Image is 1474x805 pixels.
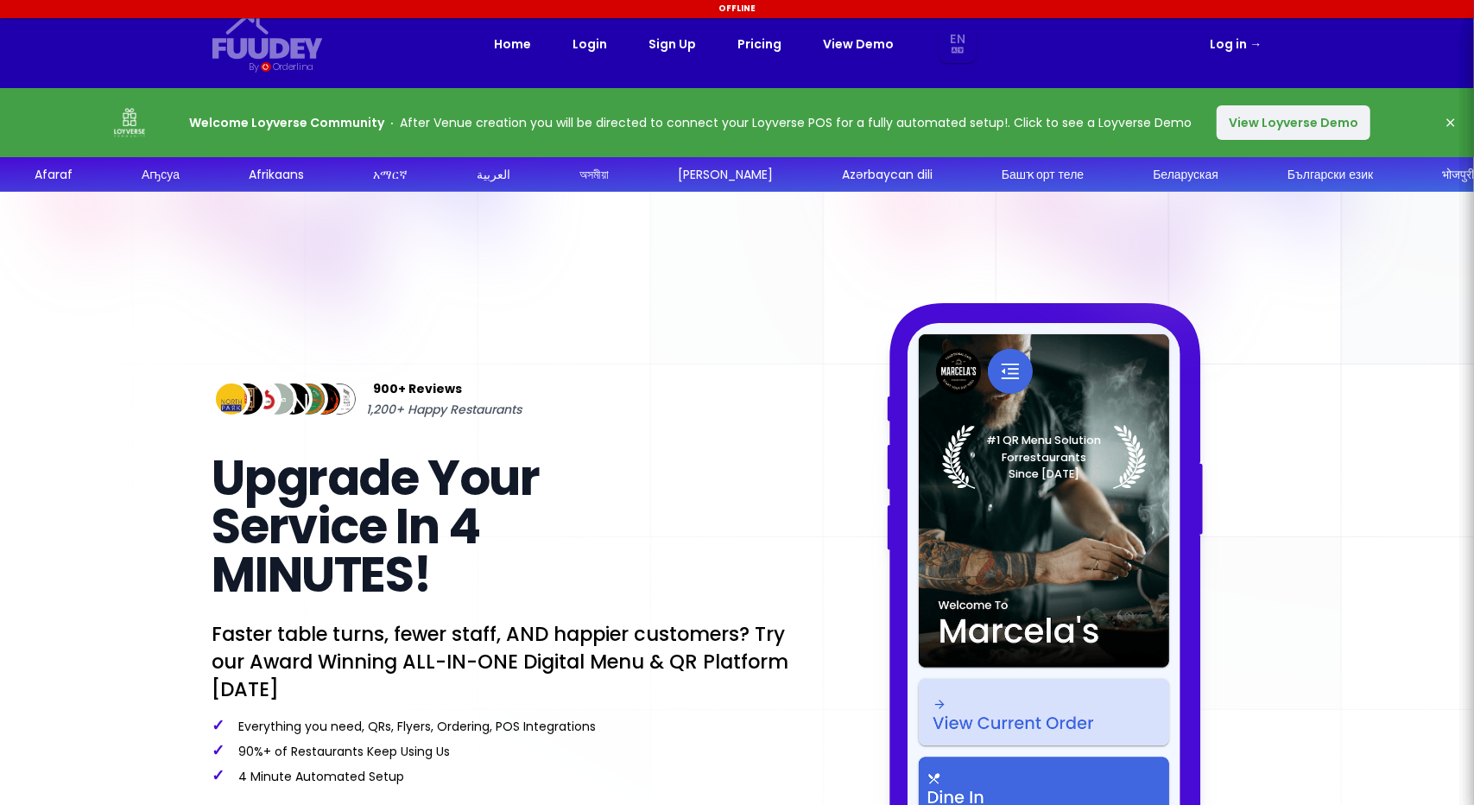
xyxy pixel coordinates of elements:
[305,380,344,419] img: Review Img
[1211,34,1262,54] a: Log in
[1153,166,1218,184] div: Беларуская
[477,166,510,184] div: العربية
[941,425,1146,489] img: Laurel
[1442,166,1474,184] div: भोजपुरी
[1217,105,1370,140] button: View Loyverse Demo
[274,380,313,419] img: Review Img
[842,166,933,184] div: Azərbaycan dili
[189,112,1192,133] p: After Venue creation you will be directed to connect your Loyverse POS for a fully automated setu...
[273,60,313,74] div: Orderlina
[243,380,282,419] img: Review Img
[35,166,73,184] div: Afaraf
[3,3,1471,15] div: Offline
[249,166,304,184] div: Afrikaans
[227,380,266,419] img: Review Img
[212,380,251,419] img: Review Img
[366,399,522,420] span: 1,200+ Happy Restaurants
[1287,166,1373,184] div: Български език
[579,166,609,184] div: অসমীয়া
[573,34,608,54] a: Login
[212,739,225,761] span: ✓
[649,34,697,54] a: Sign Up
[212,717,793,735] p: Everything you need, QRs, Flyers, Ordering, POS Integrations
[212,742,793,760] p: 90%+ of Restaurants Keep Using Us
[212,714,225,736] span: ✓
[320,380,359,419] img: Review Img
[824,34,895,54] a: View Demo
[212,620,793,703] p: Faster table turns, fewer staff, AND happier customers? Try our Award Winning ALL-IN-ONE Digital ...
[1250,35,1262,53] span: →
[373,378,462,399] span: 900+ Reviews
[189,114,384,131] strong: Welcome Loyverse Community
[212,767,793,785] p: 4 Minute Automated Setup
[142,166,180,184] div: Аҧсуа
[212,764,225,786] span: ✓
[1002,166,1084,184] div: Башҡорт теле
[678,166,773,184] div: [PERSON_NAME]
[738,34,782,54] a: Pricing
[289,380,328,419] img: Review Img
[495,34,532,54] a: Home
[212,444,540,609] span: Upgrade Your Service In 4 MINUTES!
[249,60,258,74] div: By
[373,166,408,184] div: አማርኛ
[258,380,297,419] img: Review Img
